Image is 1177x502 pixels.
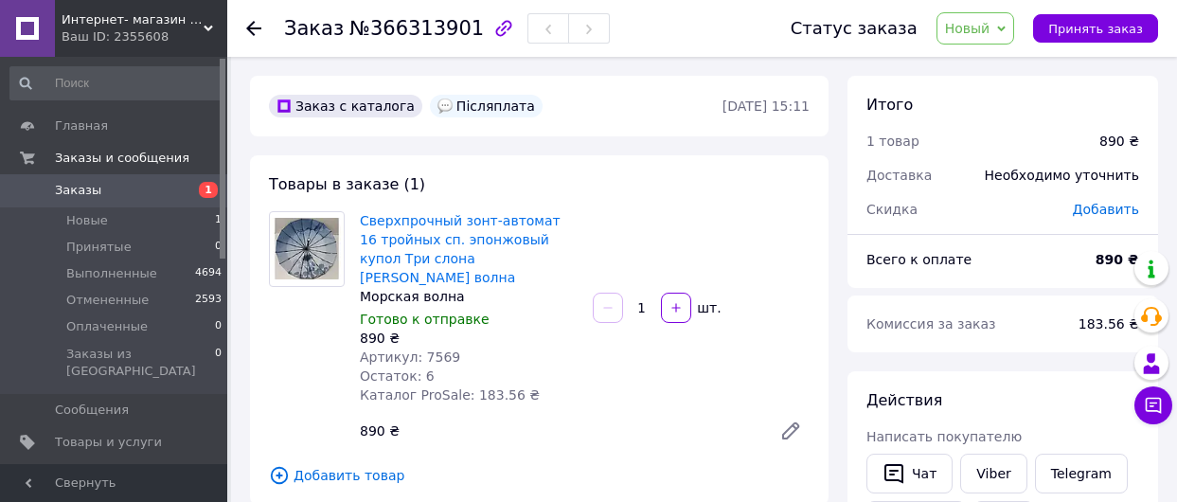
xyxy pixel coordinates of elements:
span: №366313901 [349,17,484,40]
span: Сообщения [55,402,129,419]
a: Telegram [1035,454,1128,493]
button: Чат с покупателем [1134,386,1172,424]
span: Отмененные [66,292,149,309]
img: :speech_balloon: [437,99,453,114]
span: 0 [215,346,222,380]
span: Интернет- магазин "TopMir" качественная детская обувь для всех [62,11,204,28]
div: 890 ₴ [352,418,764,444]
b: 890 ₴ [1096,252,1139,267]
span: 1 [199,182,218,198]
div: Вернуться назад [246,19,261,38]
span: 4694 [195,265,222,282]
a: Viber [960,454,1026,493]
div: Морская волна [360,287,578,306]
img: Сверхпрочный зонт-автомат 16 тройных сп. эпонжовый купол Три слона Лілія Морская волна [270,218,344,279]
span: Артикул: 7569 [360,350,460,365]
div: Статус заказа [791,19,918,38]
span: Новый [945,21,990,36]
div: шт. [693,298,723,317]
div: 890 ₴ [360,329,578,348]
span: 0 [215,239,222,256]
span: Добавить [1073,202,1139,217]
span: Оплаченные [66,318,148,335]
span: Остаток: 6 [360,368,435,384]
span: Действия [866,391,942,409]
span: 183.56 ₴ [1079,316,1139,332]
span: 0 [215,318,222,335]
span: Принять заказ [1048,22,1143,36]
span: Итого [866,96,913,114]
a: Сверхпрочный зонт-автомат 16 тройных сп. эпонжовый купол Три слона [PERSON_NAME] волна [360,213,561,285]
span: Заказы из [GEOGRAPHIC_DATA] [66,346,215,380]
span: Комиссия за заказ [866,316,996,332]
span: Написать покупателю [866,429,1022,444]
span: Каталог ProSale: 183.56 ₴ [360,387,540,403]
div: Післяплата [430,95,543,117]
span: Принятые [66,239,132,256]
span: Товары и услуги [55,434,162,451]
div: Необходимо уточнить [973,154,1150,196]
span: Доставка [866,168,932,183]
span: Новые [66,212,108,229]
span: Заказы и сообщения [55,150,189,167]
span: Всего к оплате [866,252,972,267]
span: Готово к отправке [360,312,490,327]
div: 890 ₴ [1099,132,1139,151]
button: Принять заказ [1033,14,1158,43]
span: Скидка [866,202,918,217]
span: Выполненные [66,265,157,282]
button: Чат [866,454,953,493]
span: Заказы [55,182,101,199]
span: 1 товар [866,134,919,149]
span: 1 [215,212,222,229]
time: [DATE] 15:11 [722,99,810,114]
span: Заказ [284,17,344,40]
span: 2593 [195,292,222,309]
div: Ваш ID: 2355608 [62,28,227,45]
span: Главная [55,117,108,134]
input: Поиск [9,66,223,100]
div: Заказ с каталога [269,95,422,117]
span: Товары в заказе (1) [269,175,425,193]
span: Добавить товар [269,465,810,486]
a: Редактировать [772,412,810,450]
